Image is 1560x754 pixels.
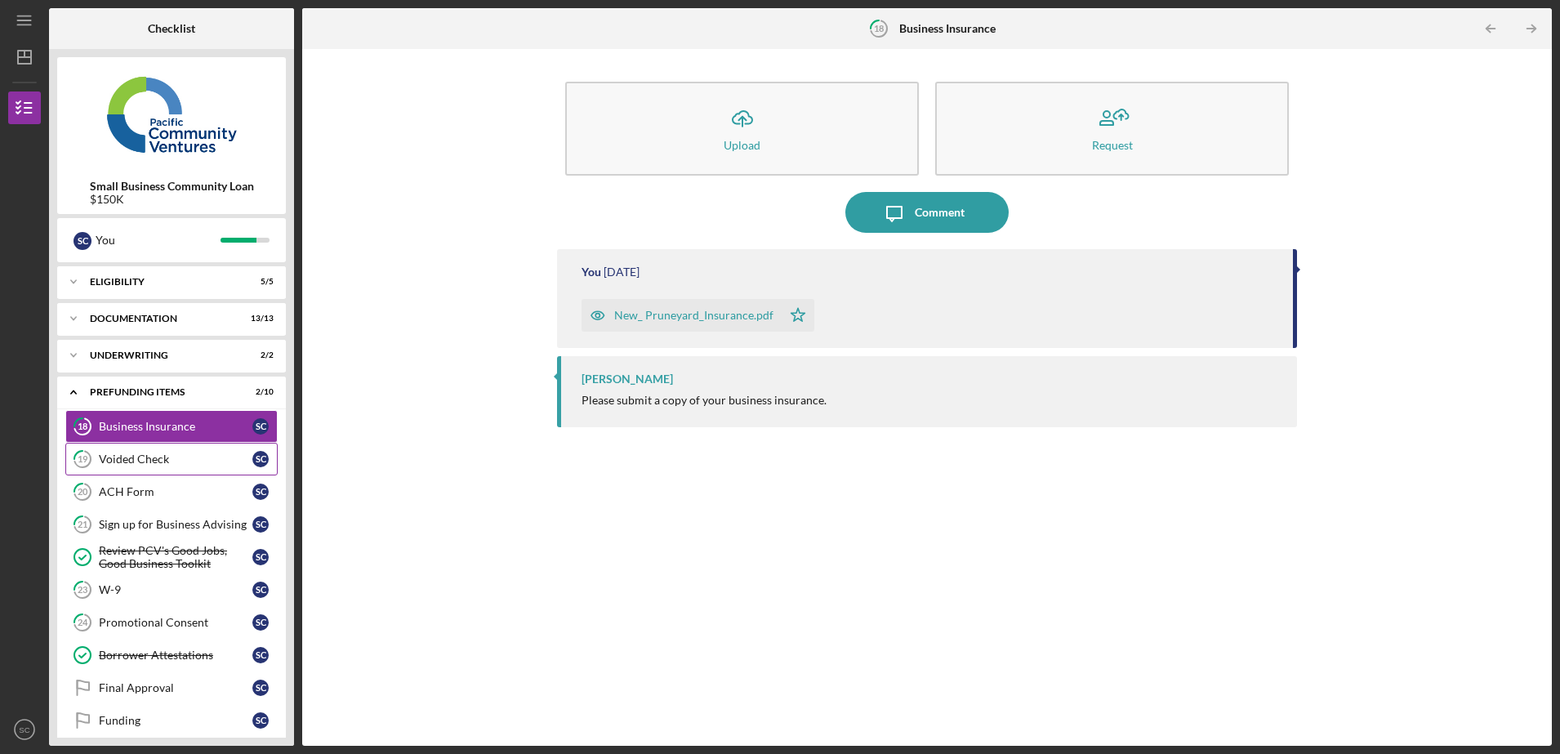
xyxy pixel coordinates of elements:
div: Voided Check [99,453,252,466]
a: Final ApprovalSC [65,671,278,704]
div: Promotional Consent [99,616,252,629]
b: Business Insurance [899,22,996,35]
tspan: 23 [78,585,87,596]
div: Upload [724,139,760,151]
tspan: 18 [874,23,884,33]
div: S C [252,549,269,565]
div: You [96,226,221,254]
a: 18Business InsuranceSC [65,410,278,443]
a: 20ACH FormSC [65,475,278,508]
div: Comment [915,192,965,233]
time: 2025-08-05 03:48 [604,265,640,279]
a: Borrower AttestationsSC [65,639,278,671]
div: Documentation [90,314,233,323]
tspan: 21 [78,520,87,530]
div: S C [252,516,269,533]
text: SC [19,725,29,734]
button: Comment [845,192,1009,233]
div: Eligibility [90,277,233,287]
div: S C [252,614,269,631]
div: 2 / 2 [244,350,274,360]
div: ACH Form [99,485,252,498]
a: FundingSC [65,704,278,737]
tspan: 20 [78,487,88,497]
div: Please submit a copy of your business insurance. [582,394,827,407]
div: S C [252,451,269,467]
div: S C [74,232,91,250]
div: 5 / 5 [244,277,274,287]
div: Review PCV's Good Jobs, Good Business Toolkit [99,544,252,570]
a: 23W-9SC [65,573,278,606]
div: 2 / 10 [244,387,274,397]
button: Request [935,82,1289,176]
button: New_ Pruneyard_Insurance.pdf [582,299,814,332]
tspan: 24 [78,618,88,628]
div: Sign up for Business Advising [99,518,252,531]
div: S C [252,647,269,663]
img: Product logo [57,65,286,163]
div: S C [252,680,269,696]
div: Final Approval [99,681,252,694]
div: Borrower Attestations [99,649,252,662]
a: Review PCV's Good Jobs, Good Business ToolkitSC [65,541,278,573]
button: Upload [565,82,919,176]
div: $150K [90,193,254,206]
div: Prefunding Items [90,387,233,397]
div: Request [1092,139,1133,151]
div: Funding [99,714,252,727]
div: S C [252,712,269,729]
div: 13 / 13 [244,314,274,323]
a: 24Promotional ConsentSC [65,606,278,639]
div: S C [252,484,269,500]
div: [PERSON_NAME] [582,373,673,386]
div: S C [252,582,269,598]
div: Underwriting [90,350,233,360]
div: Business Insurance [99,420,252,433]
b: Checklist [148,22,195,35]
button: SC [8,713,41,746]
div: You [582,265,601,279]
div: W-9 [99,583,252,596]
div: New_ Pruneyard_Insurance.pdf [614,309,773,322]
a: 21Sign up for Business AdvisingSC [65,508,278,541]
b: Small Business Community Loan [90,180,254,193]
div: S C [252,418,269,435]
tspan: 19 [78,454,88,465]
a: 19Voided CheckSC [65,443,278,475]
tspan: 18 [78,422,87,432]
